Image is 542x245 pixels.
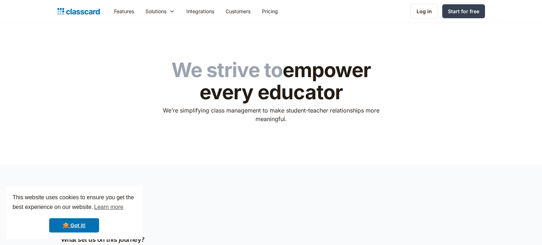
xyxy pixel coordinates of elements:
span: We strive to [171,58,283,82]
div: Solutions [140,3,181,19]
a: dismiss cookie message [49,218,99,232]
a: Integrations [181,3,220,19]
a: Start for free [442,4,485,18]
a: Features [108,3,140,19]
span: This website uses cookies to ensure you get the best experience on our website. [12,193,136,212]
h1: empower every educator [158,59,384,103]
p: We’re simplifying class management to make student-teacher relationships more meaningful. [158,106,384,123]
div: Solutions [145,7,166,15]
h3: What set us on this journey? [61,235,268,244]
a: learn more about cookies [93,202,124,212]
a: Pricing [256,3,284,19]
a: Log in [411,4,438,19]
div: Log in [417,7,432,15]
a: home [57,6,100,16]
div: Start for free [448,7,479,15]
div: cookieconsent [6,186,143,239]
a: Customers [220,3,256,19]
